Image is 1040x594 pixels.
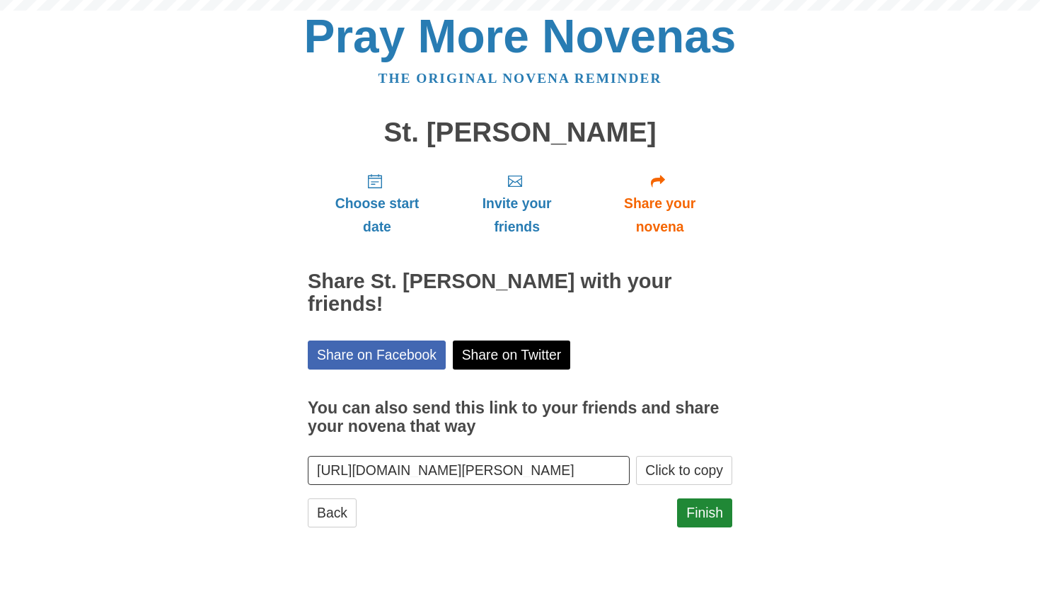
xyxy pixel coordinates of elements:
a: Share on Twitter [453,341,571,370]
button: Click to copy [636,456,732,485]
a: Share on Facebook [308,341,446,370]
span: Invite your friends [461,192,573,239]
a: Back [308,498,357,527]
a: Finish [677,498,732,527]
span: Share your novena [601,192,718,239]
a: Choose start date [308,161,446,246]
a: Invite your friends [446,161,587,246]
a: Pray More Novenas [304,10,736,62]
h2: Share St. [PERSON_NAME] with your friends! [308,270,732,316]
h1: St. [PERSON_NAME] [308,118,732,148]
h3: You can also send this link to your friends and share your novena that way [308,399,732,435]
a: The original novena reminder [379,71,662,86]
a: Share your novena [587,161,732,246]
span: Choose start date [322,192,432,239]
